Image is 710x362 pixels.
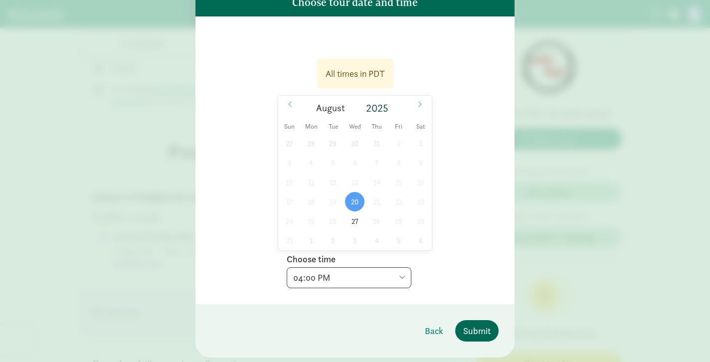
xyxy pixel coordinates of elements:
span: Sat [410,124,432,130]
span: Back [425,324,443,338]
span: Tue [322,124,344,130]
span: Mon [300,124,322,130]
span: Fri [388,124,410,130]
label: Choose time [287,253,336,265]
span: August 27, 2025 [345,211,364,231]
span: Wed [344,124,366,130]
button: Submit [455,320,499,342]
button: Back [417,320,451,342]
span: Sun [278,124,300,130]
span: August 20, 2025 [345,192,364,211]
div: All times in PDT [326,67,385,80]
span: Thu [366,124,388,130]
span: August [316,104,345,113]
span: Submit [463,324,491,338]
